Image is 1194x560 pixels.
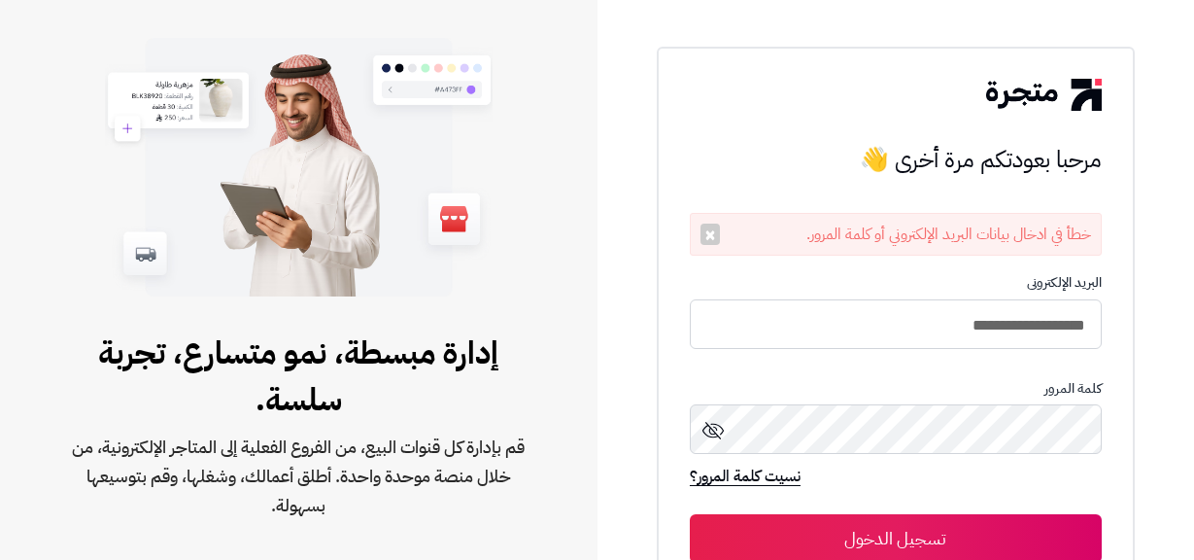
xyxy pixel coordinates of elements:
[690,465,801,492] a: نسيت كلمة المرور؟
[690,275,1102,291] p: البريد الإلكترونى
[62,330,535,423] span: إدارة مبسطة، نمو متسارع، تجربة سلسة.
[62,433,535,520] span: قم بإدارة كل قنوات البيع، من الفروع الفعلية إلى المتاجر الإلكترونية، من خلال منصة موحدة واحدة. أط...
[690,381,1102,397] p: كلمة المرور
[690,140,1102,179] h3: مرحبا بعودتكم مرة أخرى 👋
[700,224,720,245] button: ×
[986,79,1101,110] img: logo-2.png
[690,213,1102,257] div: خطأ في ادخال بيانات البريد الإلكتروني أو كلمة المرور.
